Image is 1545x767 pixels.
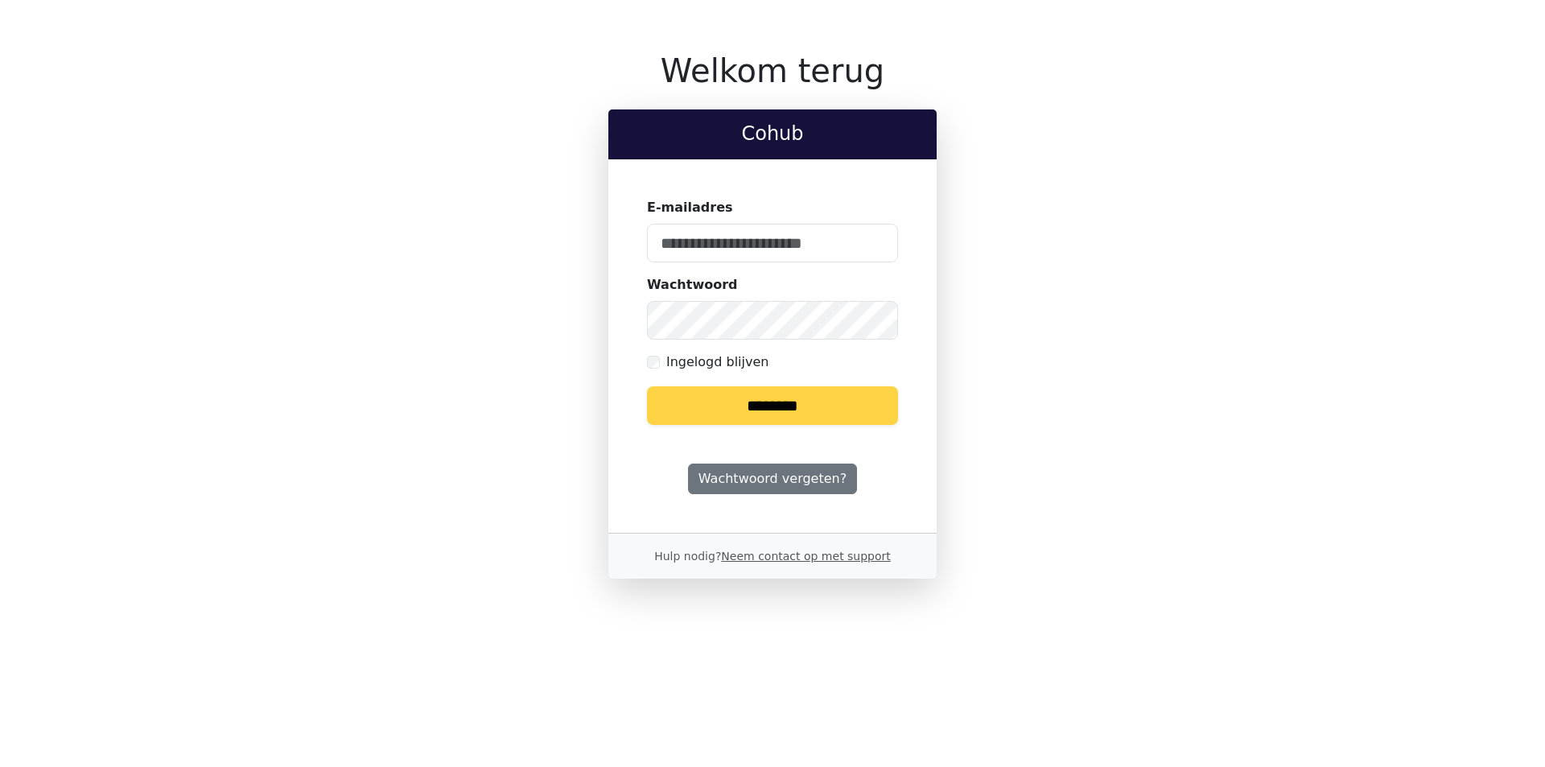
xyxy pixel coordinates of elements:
[647,275,738,295] label: Wachtwoord
[688,464,857,494] a: Wachtwoord vergeten?
[721,550,890,563] a: Neem contact op met support
[647,198,733,217] label: E-mailadres
[654,550,891,563] small: Hulp nodig?
[621,122,924,146] h2: Cohub
[666,353,768,372] label: Ingelogd blijven
[608,52,937,90] h1: Welkom terug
